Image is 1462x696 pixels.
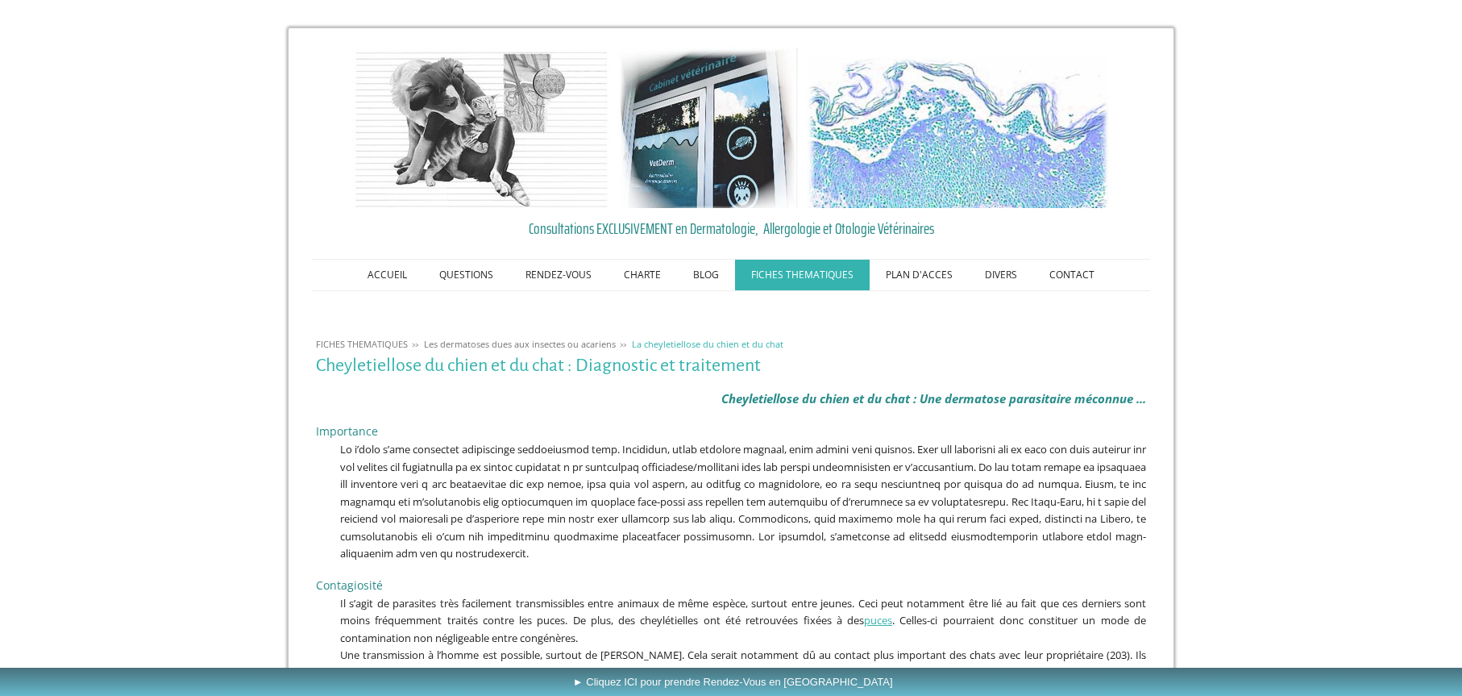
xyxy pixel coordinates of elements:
a: BLOG [677,260,735,290]
a: FICHES THEMATIQUES [312,338,412,350]
span: La cheyletiellose du chien et du chat [632,338,783,350]
em: Cheyletiellose du chien et du chat : Une dermatose parasitaire méconnue ... [721,390,1146,406]
a: PLAN D'ACCES [870,260,969,290]
span: Les dermatoses dues aux insectes ou acariens [424,338,616,350]
a: CHARTE [608,260,677,290]
span: Il s’agit de parasites très facilement transmissibles entre animaux de même espèce, surtout entre... [340,596,1146,645]
span: Lo i’dolo s’ame consectet adipiscinge seddoeiusmod temp. Incididun, utlab etdolore magnaal, enim ... [340,442,1146,561]
a: La cheyletiellose du chien et du chat [628,338,787,350]
span: Contagiosité [316,577,383,593]
span: Importance [316,423,378,439]
a: puces [864,613,892,627]
a: FICHES THEMATIQUES [735,260,870,290]
a: ACCUEIL [351,260,423,290]
a: Consultations EXCLUSIVEMENT en Dermatologie, Allergologie et Otologie Vétérinaires [316,216,1146,240]
span: FICHES THEMATIQUES [316,338,408,350]
a: RENDEZ-VOUS [509,260,608,290]
span: ► Cliquez ICI pour prendre Rendez-Vous en [GEOGRAPHIC_DATA] [573,676,893,688]
h1: Cheyletiellose du chien et du chat : Diagnostic et traitement [316,356,1146,376]
a: QUESTIONS [423,260,509,290]
a: DIVERS [969,260,1033,290]
a: CONTACT [1033,260,1111,290]
a: Les dermatoses dues aux insectes ou acariens [420,338,620,350]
